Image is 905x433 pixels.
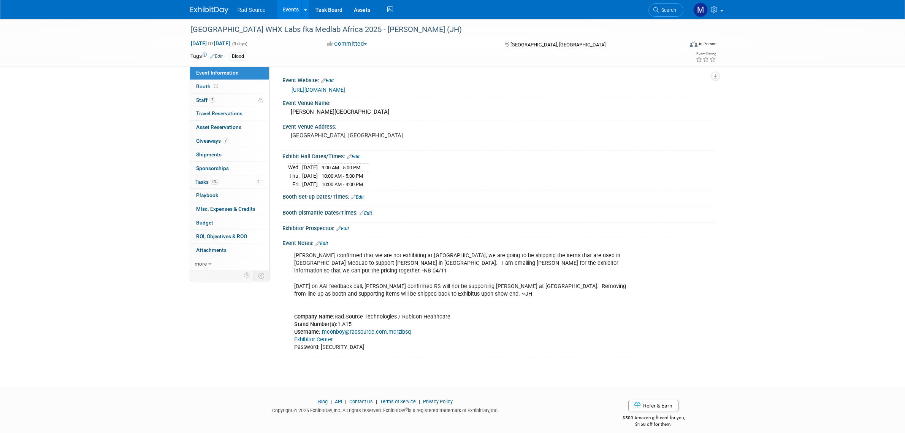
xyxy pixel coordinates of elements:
[699,41,716,47] div: In-Person
[282,151,715,161] div: Exhibit Hall Dates/Times:
[195,261,207,267] span: more
[417,399,422,404] span: |
[282,223,715,232] div: Exhibitor Prospectus:
[696,52,716,56] div: Event Rating
[347,154,360,159] a: Edit
[659,7,676,13] span: Search
[190,189,269,202] a: Playbook
[196,110,242,116] span: Travel Reservations
[321,78,334,83] a: Edit
[190,175,269,189] a: Tasks0%
[380,399,416,404] a: Terms of Service
[241,271,254,280] td: Personalize Event Tab Strip
[223,138,228,143] span: 7
[294,329,320,335] b: Username:
[282,121,715,131] div: Event Venue Address:
[693,3,708,17] img: Melissa Conboy
[289,248,631,355] div: [PERSON_NAME] confirmed that we are not exhibiting at [GEOGRAPHIC_DATA], we are going to be shipp...
[351,194,364,200] a: Edit
[196,192,218,198] span: Playbook
[196,138,228,144] span: Giveaways
[196,220,213,226] span: Budget
[190,94,269,107] a: Staff2
[302,180,318,188] td: [DATE]
[282,97,715,107] div: Event Venue Name:
[190,80,269,93] a: Booth
[325,40,370,48] button: Committed
[190,244,269,257] a: Attachments
[405,407,408,411] sup: ®
[210,54,223,59] a: Edit
[190,66,269,80] a: Event Information
[288,172,302,180] td: Thu.
[282,75,715,84] div: Event Website:
[196,70,239,76] span: Event Information
[190,202,269,216] a: Misc. Expenses & Credits
[639,40,717,51] div: Event Format
[291,132,454,139] pre: [GEOGRAPHIC_DATA], [GEOGRAPHIC_DATA]
[349,399,373,404] a: Contact Us
[196,233,247,239] span: ROI, Objectives & ROO
[628,400,678,411] a: Refer & Earn
[195,179,219,185] span: Tasks
[190,257,269,271] a: more
[196,97,215,103] span: Staff
[294,321,338,328] b: Stand Number(s):
[212,83,220,89] span: Booth not reserved yet
[190,134,269,148] a: Giveaways7
[322,173,363,179] span: 10:00 AM - 5:00 PM
[343,399,348,404] span: |
[190,230,269,243] a: ROI, Objectives & ROO
[288,164,302,172] td: Wed.
[648,3,683,17] a: Search
[207,40,214,46] span: to
[360,210,372,216] a: Edit
[282,191,715,201] div: Booth Set-up Dates/Times:
[188,23,672,37] div: [GEOGRAPHIC_DATA] WHX Labs fka Medlab Africa 2025 - [PERSON_NAME] (JH)
[196,165,229,171] span: Sponsorships
[190,148,269,161] a: Shipments
[592,421,715,428] div: $150 off for them.
[196,247,227,253] span: Attachments
[690,41,697,47] img: Format-Inperson.png
[190,40,230,47] span: [DATE] [DATE]
[190,162,269,175] a: Sponsorships
[302,164,318,172] td: [DATE]
[196,206,255,212] span: Misc. Expenses & Credits
[288,180,302,188] td: Fri.
[322,329,411,335] a: mconboy@radsource.com.mcrzlbsq
[336,226,349,231] a: Edit
[282,237,715,247] div: Event Notes:
[322,165,360,170] span: 9:00 AM - 5:00 PM
[374,399,379,404] span: |
[294,336,333,343] a: Exhibitor Center
[196,151,222,158] span: Shipments
[190,107,269,120] a: Travel Reservations
[292,87,345,93] a: [URL][DOMAIN_NAME]
[592,410,715,427] div: $500 Amazon gift card for you,
[254,271,269,280] td: Toggle Event Tabs
[302,172,318,180] td: [DATE]
[510,42,605,48] span: [GEOGRAPHIC_DATA], [GEOGRAPHIC_DATA]
[231,41,247,46] span: (3 days)
[335,399,342,404] a: API
[211,179,219,185] span: 0%
[423,399,453,404] a: Privacy Policy
[230,53,246,60] div: Blood
[190,405,581,414] div: Copyright © 2025 ExhibitDay, Inc. All rights reserved. ExhibitDay is a registered trademark of Ex...
[322,181,363,187] span: 10:00 AM - 4:00 PM
[294,314,334,320] b: Company Name:
[318,399,328,404] a: Blog
[288,106,709,118] div: [PERSON_NAME][GEOGRAPHIC_DATA]
[209,97,215,103] span: 2
[190,121,269,134] a: Asset Reservations
[258,97,263,104] span: Potential Scheduling Conflict -- at least one attendee is tagged in another overlapping event.
[196,83,220,89] span: Booth
[315,241,328,246] a: Edit
[282,207,715,217] div: Booth Dismantle Dates/Times:
[190,216,269,229] a: Budget
[238,7,266,13] span: Rad Source
[190,6,228,14] img: ExhibitDay
[329,399,334,404] span: |
[196,124,241,130] span: Asset Reservations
